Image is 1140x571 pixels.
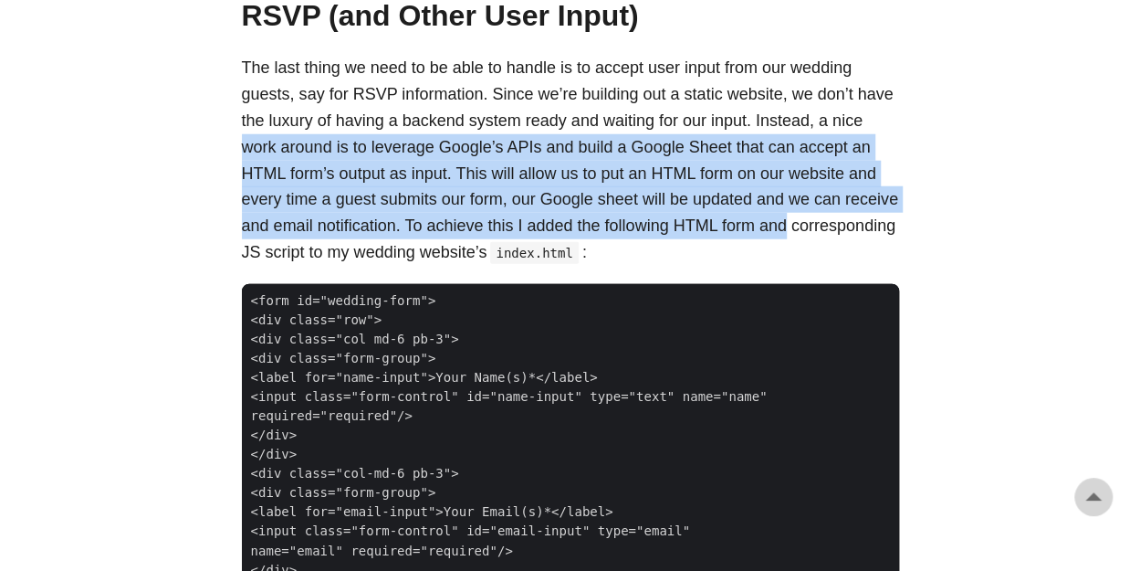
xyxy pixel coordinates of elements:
span: <label for="name-input">Your Name(s)*</label> [242,368,607,387]
code: index.html [490,242,578,264]
span: <input class="form-control" id="email-input" type="email" [242,522,700,541]
span: <div class="form-group"> [242,349,445,368]
span: <form id="wedding-form"> [242,291,445,311]
span: </div> [242,445,307,464]
span: required="required"/> [242,407,422,426]
span: <div class="row"> [242,311,392,330]
span: <div class="form-group"> [242,483,445,502]
span: <label for="email-input">Your Email(s)*</label> [242,502,622,522]
span: </div> [242,426,307,445]
span: <input class="form-control" id="name-input" type="text" name="name" [242,387,777,407]
span: <div class="col md-6 pb-3"> [242,330,468,349]
p: The last thing we need to be able to handle is to accept user input from our wedding guests, say ... [242,55,899,265]
span: <div class="col-md-6 pb-3"> [242,464,468,483]
span: name="email" required="required"/> [242,542,522,561]
a: go to top [1074,478,1113,516]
